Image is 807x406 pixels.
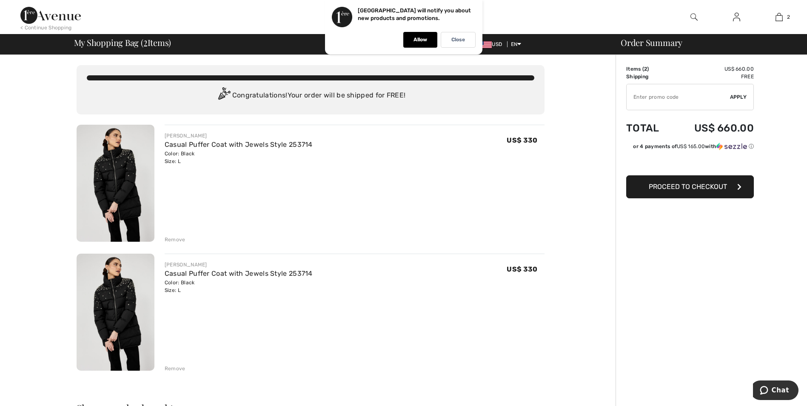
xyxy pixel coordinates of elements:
input: Promo code [627,84,730,110]
td: US$ 660.00 [672,65,754,73]
td: Total [626,114,672,143]
img: 1ère Avenue [20,7,81,24]
p: [GEOGRAPHIC_DATA] will notify you about new products and promotions. [358,7,471,21]
a: 2 [758,12,800,22]
td: Items ( ) [626,65,672,73]
img: US Dollar [478,41,492,48]
div: Color: Black Size: L [165,279,313,294]
img: Casual Puffer Coat with Jewels Style 253714 [77,125,154,242]
div: [PERSON_NAME] [165,132,313,140]
div: [PERSON_NAME] [165,261,313,269]
div: Congratulations! Your order will be shipped for FREE! [87,87,534,104]
img: Congratulation2.svg [215,87,232,104]
div: Remove [165,236,185,243]
a: Sign In [726,12,747,23]
span: 2 [143,36,148,47]
span: US$ 330 [507,136,537,144]
img: search the website [690,12,698,22]
span: 2 [787,13,790,21]
button: Proceed to Checkout [626,175,754,198]
img: Casual Puffer Coat with Jewels Style 253714 [77,254,154,371]
div: < Continue Shopping [20,24,72,31]
iframe: PayPal-paypal [626,153,754,172]
span: EN [511,41,522,47]
p: Close [451,37,465,43]
span: USD [478,41,505,47]
span: US$ 330 [507,265,537,273]
iframe: Opens a widget where you can chat to one of our agents [753,380,798,402]
img: My Info [733,12,740,22]
span: My Shopping Bag ( Items) [74,38,171,47]
td: US$ 660.00 [672,114,754,143]
a: Casual Puffer Coat with Jewels Style 253714 [165,269,313,277]
div: Order Summary [610,38,802,47]
span: US$ 165.00 [677,143,705,149]
td: Shipping [626,73,672,80]
div: Remove [165,365,185,372]
a: Casual Puffer Coat with Jewels Style 253714 [165,140,313,149]
p: Allow [413,37,427,43]
img: My Bag [776,12,783,22]
span: Proceed to Checkout [649,183,727,191]
div: or 4 payments ofUS$ 165.00withSezzle Click to learn more about Sezzle [626,143,754,153]
td: Free [672,73,754,80]
span: Apply [730,93,747,101]
div: Color: Black Size: L [165,150,313,165]
span: 2 [644,66,647,72]
div: or 4 payments of with [633,143,754,150]
img: Sezzle [716,143,747,150]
